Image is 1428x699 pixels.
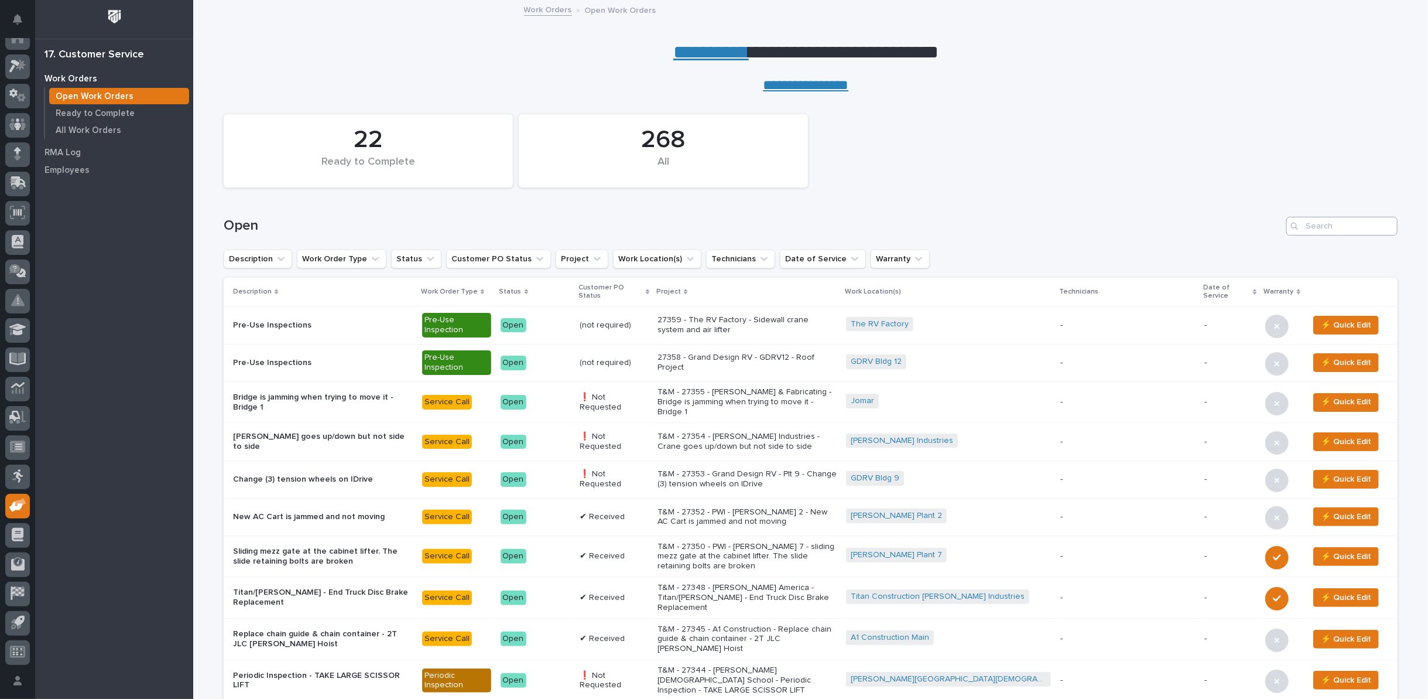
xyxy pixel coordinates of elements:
span: ⚡ Quick Edit [1321,591,1371,605]
p: Work Order Type [421,285,478,298]
div: Service Call [422,472,472,487]
div: Ready to Complete [244,156,493,180]
button: Warranty [871,250,930,268]
p: ❗ Not Requested [580,393,648,412]
div: Open [501,510,526,524]
div: 22 [244,125,493,155]
a: [PERSON_NAME][GEOGRAPHIC_DATA][DEMOGRAPHIC_DATA] [851,674,1046,684]
div: 268 [539,125,788,155]
button: ⚡ Quick Edit [1313,316,1379,335]
div: Pre-Use Inspection [422,350,491,375]
a: [PERSON_NAME] Plant 2 [851,511,942,521]
div: Service Call [422,395,472,410]
h1: Open [224,217,1282,234]
button: ⚡ Quick Edit [1313,470,1379,489]
button: Date of Service [780,250,866,268]
button: ⚡ Quick Edit [1313,547,1379,566]
button: ⚡ Quick Edit [1313,588,1379,607]
span: ⚡ Quick Edit [1321,356,1371,370]
p: ❗ Not Requested [580,469,648,489]
button: ⚡ Quick Edit [1313,507,1379,526]
div: Notifications [15,14,30,33]
p: Work Orders [44,74,97,84]
p: ✔ Received [580,593,648,603]
tr: Bridge is jamming when trying to move it - Bridge 1Service CallOpen❗ Not RequestedT&M - 27355 - [... [224,381,1398,423]
p: T&M - 27350 - PWI - [PERSON_NAME] 7 - sliding mezz gate at the cabinet lifter. The slide retainin... [658,542,837,571]
p: - [1204,512,1256,522]
button: Work Location(s) [613,250,701,268]
a: GDRV Bldg 12 [851,357,902,367]
button: Status [391,250,441,268]
button: ⚡ Quick Edit [1313,432,1379,451]
p: T&M - 27348 - [PERSON_NAME] America - Titan/[PERSON_NAME] - End Truck Disc Brake Replacement [658,583,837,612]
div: Open [501,318,526,333]
tr: Replace chain guide & chain container - 2T JLC [PERSON_NAME] HoistService CallOpen✔ ReceivedT&M -... [224,619,1398,660]
p: Ready to Complete [56,108,135,119]
a: All Work Orders [45,122,193,138]
span: ⚡ Quick Edit [1321,395,1371,409]
p: Work Location(s) [845,285,901,298]
p: T&M - 27352 - PWI - [PERSON_NAME] 2 - New AC Cart is jammed and not moving [658,507,837,527]
a: [PERSON_NAME] Plant 7 [851,550,942,560]
div: Open [501,356,526,370]
p: T&M - 27354 - [PERSON_NAME] Industries - Crane goes up/down but not side to side [658,432,837,452]
p: (not required) [580,320,648,330]
span: ⚡ Quick Edit [1321,550,1371,564]
a: Work Orders [35,70,193,87]
p: - [1060,551,1195,561]
button: ⚡ Quick Edit [1313,671,1379,690]
div: 17. Customer Service [44,49,144,62]
div: Open [501,591,526,605]
p: - [1204,397,1256,407]
button: ⚡ Quick Edit [1313,630,1379,649]
p: - [1204,676,1256,686]
p: - [1204,437,1256,447]
div: Open [501,549,526,564]
button: Work Order Type [297,250,386,268]
a: Work Orders [524,2,572,16]
p: ✔ Received [580,551,648,561]
p: T&M - 27344 - [PERSON_NAME][DEMOGRAPHIC_DATA] School - Periodic Inspection - TAKE LARGE SCISSOR LIFT [658,666,837,695]
p: Pre-Use Inspections [233,358,413,368]
p: T&M - 27355 - [PERSON_NAME] & Fabricating - Bridge is jamming when trying to move it - Bridge 1 [658,387,837,417]
p: 27359 - The RV Factory - Sidewall crane system and air lifter [658,315,837,335]
p: Date of Service [1203,281,1251,303]
div: Service Call [422,435,472,449]
button: Technicians [706,250,775,268]
p: - [1204,551,1256,561]
p: Description [233,285,272,298]
p: Replace chain guide & chain container - 2T JLC [PERSON_NAME] Hoist [233,629,413,649]
img: Workspace Logo [104,6,125,28]
span: ⚡ Quick Edit [1321,435,1371,449]
p: ❗ Not Requested [580,671,648,691]
a: Titan Construction [PERSON_NAME] Industries [851,592,1025,602]
div: All [539,156,788,180]
div: Service Call [422,591,472,605]
a: Ready to Complete [45,105,193,121]
p: T&M - 27353 - Grand Design RV - Plt 9 - Change (3) tension wheels on IDrive [658,469,837,489]
a: Employees [35,161,193,179]
tr: Pre-Use InspectionsPre-Use InspectionOpen(not required)27359 - The RV Factory - Sidewall crane sy... [224,306,1398,344]
p: Open Work Orders [585,3,656,16]
p: ❗ Not Requested [580,432,648,452]
p: Project [656,285,681,298]
div: Search [1286,217,1398,236]
p: - [1060,358,1195,368]
div: Open [501,472,526,487]
span: ⚡ Quick Edit [1321,318,1371,332]
p: All Work Orders [56,125,121,136]
button: ⚡ Quick Edit [1313,353,1379,372]
button: Project [556,250,608,268]
p: - [1060,437,1195,447]
p: Pre-Use Inspections [233,320,413,330]
a: RMA Log [35,144,193,161]
p: Change (3) tension wheels on IDrive [233,475,413,485]
p: - [1204,358,1256,368]
p: Periodic Inspection - TAKE LARGE SCISSOR LIFT [233,671,413,691]
div: Open [501,673,526,688]
p: - [1060,397,1195,407]
button: Customer PO Status [446,250,551,268]
p: - [1204,475,1256,485]
div: Service Call [422,632,472,646]
div: Periodic Inspection [422,669,491,693]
